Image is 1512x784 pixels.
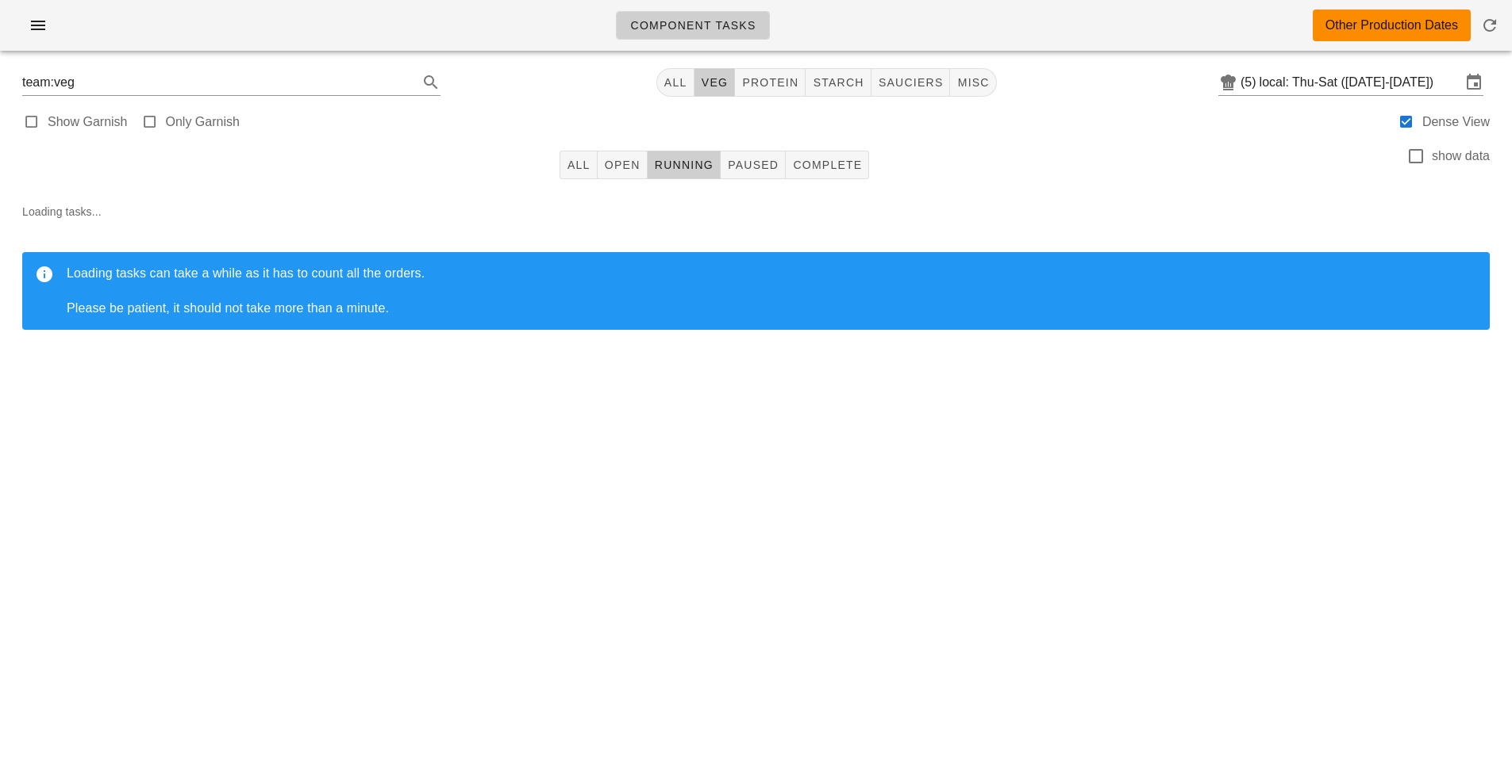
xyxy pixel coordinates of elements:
label: show data [1432,148,1490,164]
div: Loading tasks can take a while as it has to count all the orders. Please be patient, it should no... [67,265,1477,317]
button: Running [648,151,721,179]
button: Complete [786,151,869,179]
span: veg [701,76,729,89]
label: Dense View [1422,114,1490,130]
button: Paused [721,151,786,179]
button: protein [735,68,806,97]
button: All [656,68,694,97]
span: Complete [792,159,862,171]
span: All [567,159,591,171]
span: starch [812,76,864,89]
a: Component Tasks [616,11,769,40]
span: All [664,76,687,89]
button: misc [950,68,996,97]
div: (5) [1241,75,1260,90]
span: Component Tasks [629,19,756,32]
button: All [560,151,598,179]
span: misc [956,76,989,89]
button: Open [598,151,648,179]
span: Running [654,159,714,171]
button: veg [694,68,736,97]
span: Paused [727,159,779,171]
label: Only Garnish [166,114,240,130]
label: Show Garnish [48,114,128,130]
div: Other Production Dates [1325,16,1458,35]
span: protein [741,76,798,89]
div: Loading tasks... [10,190,1502,355]
span: Open [604,159,641,171]
span: sauciers [878,76,944,89]
button: starch [806,68,871,97]
button: sauciers [871,68,951,97]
